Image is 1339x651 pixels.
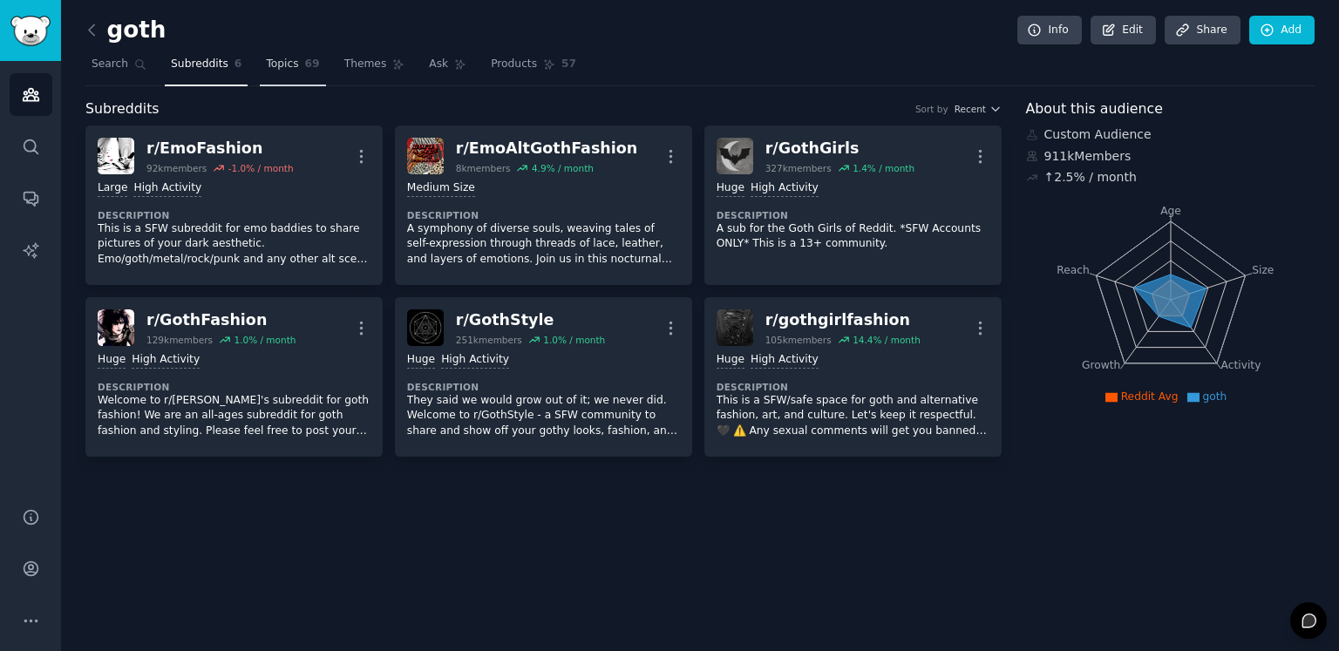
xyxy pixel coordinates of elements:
[1026,98,1163,120] span: About this audience
[171,57,228,72] span: Subreddits
[407,180,475,197] div: Medium Size
[338,51,411,86] a: Themes
[751,352,819,369] div: High Activity
[1091,16,1156,45] a: Edit
[407,221,680,268] p: A symphony of diverse souls, weaving tales of self-expression through threads of lace, leather, a...
[395,125,692,285] a: EmoAltGothFashionr/EmoAltGothFashion8kmembers4.9% / monthMedium SizeDescriptionA symphony of dive...
[765,334,832,346] div: 105k members
[234,334,296,346] div: 1.0 % / month
[98,381,370,393] dt: Description
[853,334,921,346] div: 14.4 % / month
[146,138,294,159] div: r/ EmoFashion
[260,51,325,86] a: Topics69
[429,57,448,72] span: Ask
[1057,263,1090,275] tspan: Reach
[344,57,387,72] span: Themes
[85,98,160,120] span: Subreddits
[146,334,213,346] div: 129k members
[1252,263,1274,275] tspan: Size
[1044,168,1137,186] div: ↑ 2.5 % / month
[234,57,242,72] span: 6
[407,138,444,174] img: EmoAltGothFashion
[1026,125,1315,144] div: Custom Audience
[765,138,914,159] div: r/ GothGirls
[955,103,986,115] span: Recent
[456,138,637,159] div: r/ EmoAltGothFashion
[98,138,134,174] img: EmoFashion
[1026,147,1315,166] div: 911k Members
[561,57,576,72] span: 57
[133,180,201,197] div: High Activity
[456,334,522,346] div: 251k members
[395,297,692,457] a: GothStyler/GothStyle251kmembers1.0% / monthHugeHigh ActivityDescriptionThey said we would grow ou...
[1121,390,1179,403] span: Reddit Avg
[1165,16,1240,45] a: Share
[491,57,537,72] span: Products
[1249,16,1315,45] a: Add
[98,221,370,268] p: This is a SFW subreddit for emo baddies to share pictures of your dark aesthetic. Emo/goth/metal/...
[717,209,989,221] dt: Description
[305,57,320,72] span: 69
[485,51,582,86] a: Products57
[10,16,51,46] img: GummySearch logo
[98,209,370,221] dt: Description
[717,309,753,346] img: gothgirlfashion
[1160,205,1181,217] tspan: Age
[456,162,511,174] div: 8k members
[423,51,472,86] a: Ask
[228,162,294,174] div: -1.0 % / month
[915,103,948,115] div: Sort by
[765,309,921,331] div: r/ gothgirlfashion
[407,309,444,346] img: GothStyle
[1017,16,1082,45] a: Info
[98,352,126,369] div: Huge
[717,352,744,369] div: Huge
[765,162,832,174] div: 327k members
[146,162,207,174] div: 92k members
[751,180,819,197] div: High Activity
[704,297,1002,457] a: gothgirlfashionr/gothgirlfashion105kmembers14.4% / monthHugeHigh ActivityDescriptionThis is a SFW...
[85,125,383,285] a: EmoFashionr/EmoFashion92kmembers-1.0% / monthLargeHigh ActivityDescriptionThis is a SFW subreddit...
[543,334,605,346] div: 1.0 % / month
[441,352,509,369] div: High Activity
[92,57,128,72] span: Search
[407,209,680,221] dt: Description
[132,352,200,369] div: High Activity
[407,393,680,439] p: They said we would grow out of it; we never did. Welcome to r/GothStyle - a SFW community to shar...
[266,57,298,72] span: Topics
[456,309,605,331] div: r/ GothStyle
[165,51,248,86] a: Subreddits6
[955,103,1002,115] button: Recent
[717,221,989,252] p: A sub for the Goth Girls of Reddit. *SFW Accounts ONLY* This is a 13+ community.
[717,138,753,174] img: GothGirls
[717,393,989,439] p: This is a SFW/safe space for goth and alternative fashion, art, and culture. Let's keep it respec...
[98,180,127,197] div: Large
[704,125,1002,285] a: GothGirlsr/GothGirls327kmembers1.4% / monthHugeHigh ActivityDescriptionA sub for the Goth Girls o...
[407,381,680,393] dt: Description
[85,297,383,457] a: GothFashionr/GothFashion129kmembers1.0% / monthHugeHigh ActivityDescriptionWelcome to r/[PERSON_N...
[853,162,914,174] div: 1.4 % / month
[98,393,370,439] p: Welcome to r/[PERSON_NAME]'s subreddit for goth fashion! We are an all-ages subreddit for goth fa...
[717,180,744,197] div: Huge
[1220,359,1261,371] tspan: Activity
[717,381,989,393] dt: Description
[532,162,594,174] div: 4.9 % / month
[85,17,167,44] h2: goth
[98,309,134,346] img: GothFashion
[1203,390,1227,403] span: goth
[146,309,296,331] div: r/ GothFashion
[407,352,435,369] div: Huge
[85,51,153,86] a: Search
[1082,359,1120,371] tspan: Growth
